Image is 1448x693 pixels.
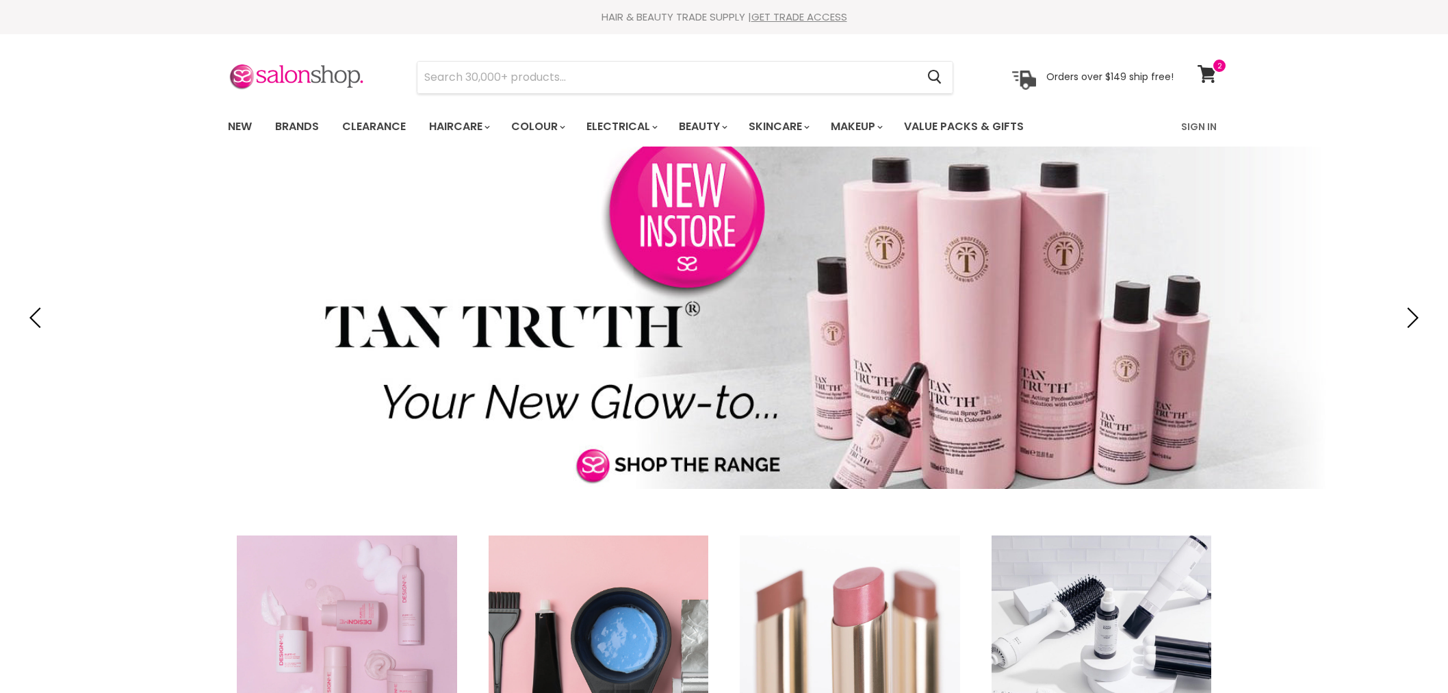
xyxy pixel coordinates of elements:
[419,112,498,141] a: Haircare
[916,62,953,93] button: Search
[714,468,719,473] li: Page dot 2
[211,107,1237,147] nav: Main
[669,112,736,141] a: Beauty
[1173,112,1225,141] a: Sign In
[1046,71,1174,83] p: Orders over $149 ship free!
[265,112,329,141] a: Brands
[894,112,1034,141] a: Value Packs & Gifts
[1397,304,1424,331] button: Next
[218,112,262,141] a: New
[332,112,416,141] a: Clearance
[699,468,704,473] li: Page dot 1
[745,468,749,473] li: Page dot 4
[218,107,1104,147] ul: Main menu
[417,61,953,94] form: Product
[24,304,51,331] button: Previous
[738,112,818,141] a: Skincare
[501,112,573,141] a: Colour
[820,112,891,141] a: Makeup
[751,10,847,24] a: GET TRADE ACCESS
[417,62,916,93] input: Search
[729,468,734,473] li: Page dot 3
[211,10,1237,24] div: HAIR & BEAUTY TRADE SUPPLY |
[576,112,666,141] a: Electrical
